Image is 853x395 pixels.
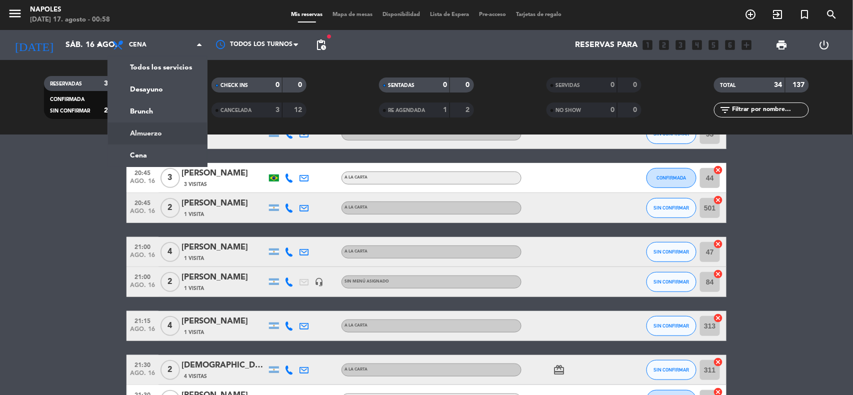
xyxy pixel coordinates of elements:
[275,81,279,88] strong: 0
[181,359,266,372] div: [DEMOGRAPHIC_DATA]
[220,108,251,113] span: CANCELADA
[104,107,112,114] strong: 29
[344,249,367,253] span: A LA CARTA
[160,316,180,336] span: 4
[160,360,180,380] span: 2
[713,165,723,175] i: cancel
[130,370,155,381] span: ago. 16
[724,38,737,51] i: looks_6
[707,38,720,51] i: looks_5
[294,106,304,113] strong: 12
[314,277,323,286] i: headset_mic
[130,314,155,326] span: 21:15
[130,358,155,370] span: 21:30
[378,12,425,17] span: Disponibilidad
[633,81,639,88] strong: 0
[130,208,155,219] span: ago. 16
[220,83,248,88] span: CHECK INS
[7,6,22,24] button: menu
[610,81,614,88] strong: 0
[713,357,723,367] i: cancel
[130,240,155,252] span: 21:00
[181,271,266,284] div: [PERSON_NAME]
[646,198,696,218] button: SIN CONFIRMAR
[555,83,580,88] span: SERVIDAS
[633,106,639,113] strong: 0
[575,40,638,50] span: Reservas para
[160,198,180,218] span: 2
[344,367,367,371] span: A LA CARTA
[160,242,180,262] span: 4
[108,78,207,100] a: Desayuno
[646,316,696,336] button: SIN CONFIRMAR
[466,81,472,88] strong: 0
[50,97,84,102] span: CONFIRMADA
[713,269,723,279] i: cancel
[30,5,110,15] div: Napoles
[7,34,60,56] i: [DATE]
[315,39,327,51] span: pending_actions
[646,272,696,292] button: SIN CONFIRMAR
[713,313,723,323] i: cancel
[130,270,155,282] span: 21:00
[713,195,723,205] i: cancel
[286,12,328,17] span: Mis reservas
[344,205,367,209] span: A LA CARTA
[129,41,146,48] span: Cena
[658,38,671,51] i: looks_two
[181,197,266,210] div: [PERSON_NAME]
[108,56,207,78] a: Todos los servicios
[553,364,565,376] i: card_giftcard
[466,106,472,113] strong: 2
[160,168,180,188] span: 3
[772,8,784,20] i: exit_to_app
[799,8,811,20] i: turned_in_not
[181,241,266,254] div: [PERSON_NAME]
[775,39,787,51] span: print
[7,6,22,21] i: menu
[610,106,614,113] strong: 0
[555,108,581,113] span: NO SHOW
[674,38,687,51] i: looks_3
[654,323,689,328] span: SIN CONFIRMAR
[104,80,112,87] strong: 34
[181,167,266,180] div: [PERSON_NAME]
[731,104,808,115] input: Filtrar por nombre...
[818,39,830,51] i: power_settings_new
[713,239,723,249] i: cancel
[298,81,304,88] strong: 0
[108,122,207,144] a: Almuerzo
[443,81,447,88] strong: 0
[130,196,155,208] span: 20:45
[160,272,180,292] span: 2
[130,166,155,178] span: 20:45
[388,83,414,88] span: SENTADAS
[344,131,367,135] span: A LA CARTA
[654,205,689,210] span: SIN CONFIRMAR
[275,106,279,113] strong: 3
[108,100,207,122] a: Brunch
[344,323,367,327] span: A LA CARTA
[184,210,204,218] span: 1 Visita
[793,81,807,88] strong: 137
[30,15,110,25] div: [DATE] 17. agosto - 00:58
[803,30,845,60] div: LOG OUT
[130,282,155,293] span: ago. 16
[181,315,266,328] div: [PERSON_NAME]
[641,38,654,51] i: looks_one
[657,175,686,180] span: CONFIRMADA
[130,178,155,189] span: ago. 16
[691,38,704,51] i: looks_4
[388,108,425,113] span: RE AGENDADA
[720,83,735,88] span: TOTAL
[130,252,155,263] span: ago. 16
[745,8,757,20] i: add_circle_outline
[654,249,689,254] span: SIN CONFIRMAR
[184,372,207,380] span: 4 Visitas
[184,284,204,292] span: 1 Visita
[184,254,204,262] span: 1 Visita
[443,106,447,113] strong: 1
[774,81,782,88] strong: 34
[130,326,155,337] span: ago. 16
[511,12,567,17] span: Tarjetas de regalo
